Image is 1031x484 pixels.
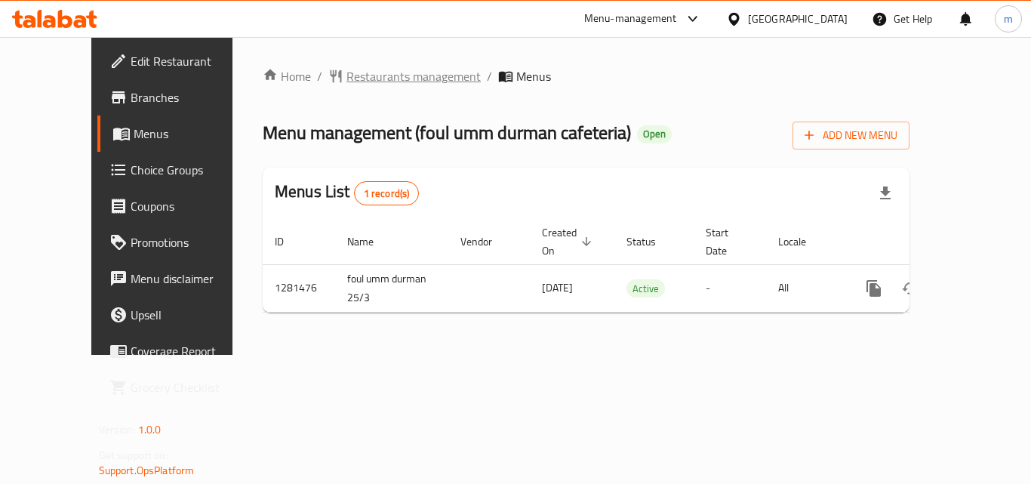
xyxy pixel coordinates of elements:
[778,233,826,251] span: Locale
[263,264,335,312] td: 1281476
[584,10,677,28] div: Menu-management
[317,67,322,85] li: /
[131,88,251,106] span: Branches
[487,67,492,85] li: /
[766,264,844,312] td: All
[134,125,251,143] span: Menus
[892,270,928,307] button: Change Status
[97,297,263,333] a: Upsell
[335,264,448,312] td: foul umm durman 25/3
[355,187,419,201] span: 1 record(s)
[263,67,909,85] nav: breadcrumb
[131,161,251,179] span: Choice Groups
[99,445,168,465] span: Get support on:
[844,219,1013,265] th: Actions
[131,233,251,251] span: Promotions
[263,116,631,150] span: Menu management ( foul umm durman cafeteria )
[626,279,665,297] div: Active
[792,122,909,150] button: Add New Menu
[867,175,903,211] div: Export file
[97,333,263,369] a: Coverage Report
[354,181,420,205] div: Total records count
[637,128,672,140] span: Open
[516,67,551,85] span: Menus
[97,224,263,260] a: Promotions
[131,342,251,360] span: Coverage Report
[542,224,596,260] span: Created On
[131,378,251,396] span: Grocery Checklist
[694,264,766,312] td: -
[748,11,848,27] div: [GEOGRAPHIC_DATA]
[347,233,393,251] span: Name
[275,233,303,251] span: ID
[706,224,748,260] span: Start Date
[856,270,892,307] button: more
[328,67,481,85] a: Restaurants management
[542,278,573,297] span: [DATE]
[131,306,251,324] span: Upsell
[346,67,481,85] span: Restaurants management
[99,461,195,480] a: Support.OpsPlatform
[805,126,897,145] span: Add New Menu
[97,79,263,116] a: Branches
[138,420,162,439] span: 1.0.0
[97,116,263,152] a: Menus
[99,420,136,439] span: Version:
[97,152,263,188] a: Choice Groups
[131,270,251,288] span: Menu disclaimer
[637,125,672,143] div: Open
[97,260,263,297] a: Menu disclaimer
[131,197,251,215] span: Coupons
[626,233,676,251] span: Status
[97,369,263,405] a: Grocery Checklist
[131,52,251,70] span: Edit Restaurant
[626,280,665,297] span: Active
[460,233,512,251] span: Vendor
[263,219,1013,313] table: enhanced table
[263,67,311,85] a: Home
[1004,11,1013,27] span: m
[275,180,419,205] h2: Menus List
[97,188,263,224] a: Coupons
[97,43,263,79] a: Edit Restaurant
